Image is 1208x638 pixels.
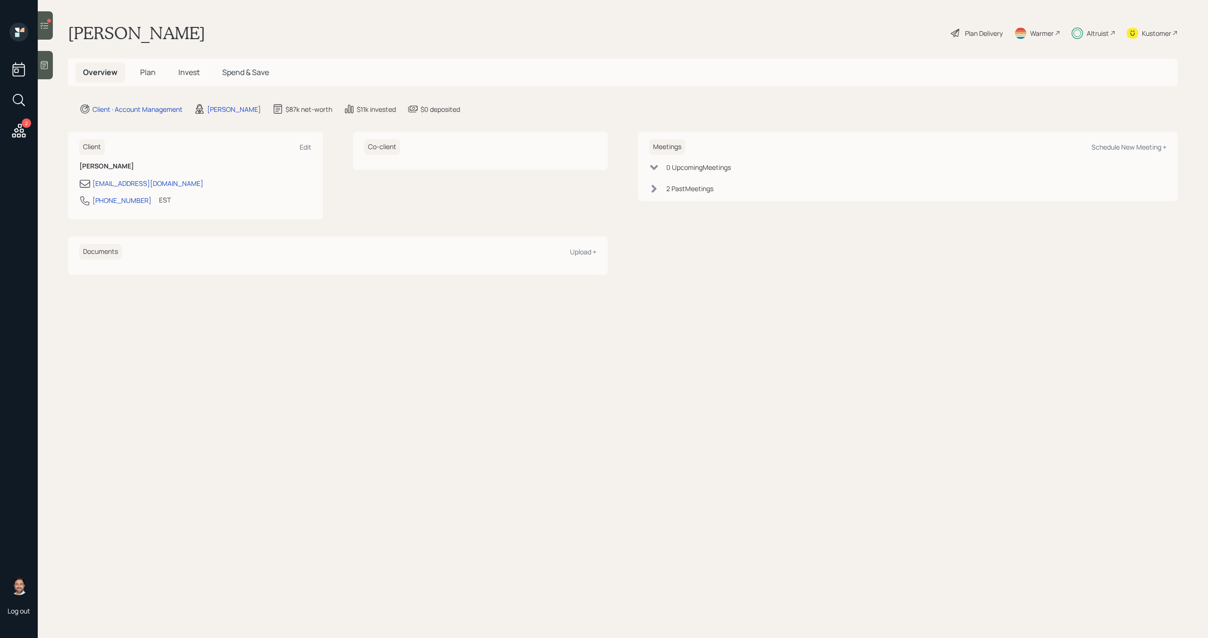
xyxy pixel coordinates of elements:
div: EST [159,195,171,205]
span: Overview [83,67,117,77]
div: Plan Delivery [965,28,1003,38]
h1: [PERSON_NAME] [68,23,205,43]
div: Edit [300,143,311,151]
div: Kustomer [1142,28,1171,38]
div: [EMAIL_ADDRESS][DOMAIN_NAME] [92,178,203,188]
div: [PERSON_NAME] [207,104,261,114]
div: Schedule New Meeting + [1091,143,1166,151]
div: $11k invested [357,104,396,114]
div: $0 deposited [420,104,460,114]
div: 2 [22,118,31,128]
div: Log out [8,606,30,615]
div: $87k net-worth [285,104,332,114]
div: Warmer [1030,28,1054,38]
span: Plan [140,67,156,77]
div: Client · Account Management [92,104,183,114]
h6: Co-client [364,139,400,155]
span: Spend & Save [222,67,269,77]
div: 0 Upcoming Meeting s [666,162,731,172]
div: Altruist [1087,28,1109,38]
span: Invest [178,67,200,77]
div: Upload + [570,247,596,256]
h6: [PERSON_NAME] [79,162,311,170]
h6: Client [79,139,105,155]
img: michael-russo-headshot.png [9,576,28,595]
div: 2 Past Meeting s [666,184,713,193]
h6: Meetings [649,139,685,155]
h6: Documents [79,244,122,260]
div: [PHONE_NUMBER] [92,195,151,205]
